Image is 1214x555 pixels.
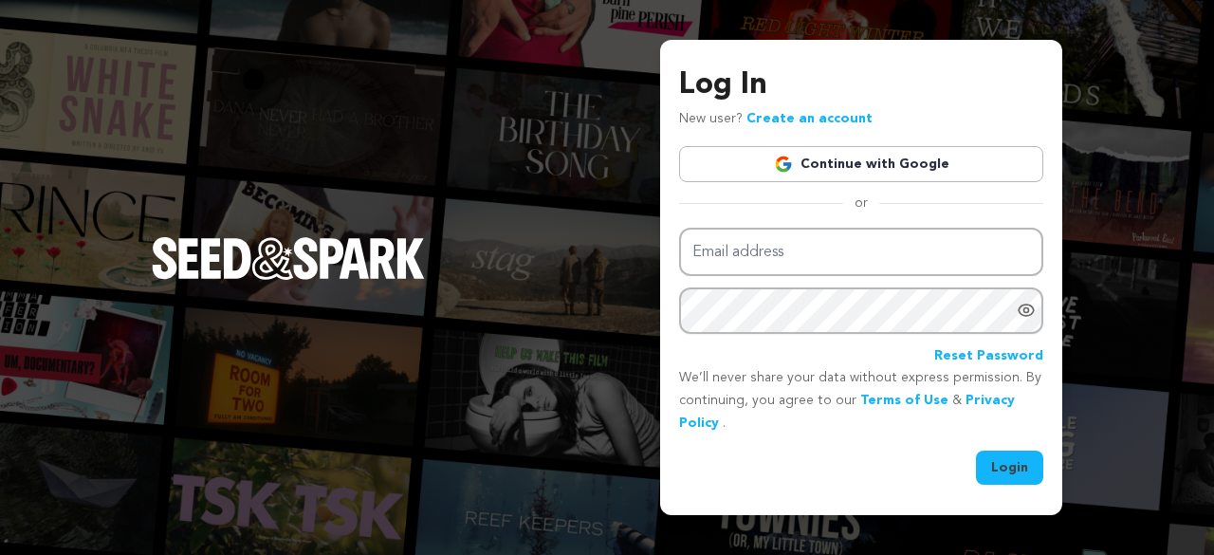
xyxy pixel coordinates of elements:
span: or [843,194,879,213]
p: We’ll never share your data without express permission. By continuing, you agree to our & . [679,367,1043,435]
img: Seed&Spark Logo [152,237,425,279]
a: Reset Password [934,345,1043,368]
a: Continue with Google [679,146,1043,182]
a: Terms of Use [860,394,948,407]
a: Seed&Spark Homepage [152,237,425,317]
h3: Log In [679,63,1043,108]
input: Email address [679,228,1043,276]
a: Privacy Policy [679,394,1015,430]
a: Create an account [746,112,873,125]
a: Show password as plain text. Warning: this will display your password on the screen. [1017,301,1036,320]
p: New user? [679,108,873,131]
img: Google logo [774,155,793,174]
button: Login [976,451,1043,485]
